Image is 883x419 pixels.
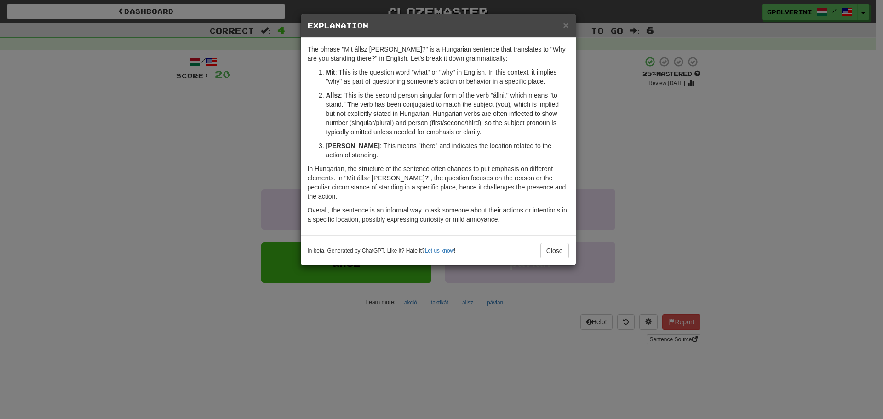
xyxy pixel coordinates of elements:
p: The phrase "Mit állsz [PERSON_NAME]?" is a Hungarian sentence that translates to "Why are you sta... [308,45,569,63]
p: : This is the second person singular form of the verb "állni," which means "to stand." The verb h... [326,91,569,137]
span: × [563,20,568,30]
button: Close [540,243,569,258]
strong: Állsz [326,92,341,99]
strong: Mit [326,69,335,76]
p: : This means "there" and indicates the location related to the action of standing. [326,141,569,160]
p: Overall, the sentence is an informal way to ask someone about their actions or intentions in a sp... [308,206,569,224]
p: In Hungarian, the structure of the sentence often changes to put emphasis on different elements. ... [308,164,569,201]
h5: Explanation [308,21,569,30]
a: Let us know [425,247,454,254]
p: : This is the question word "what" or "why" in English. In this context, it implies "why" as part... [326,68,569,86]
strong: [PERSON_NAME] [326,142,380,149]
button: Close [563,20,568,30]
small: In beta. Generated by ChatGPT. Like it? Hate it? ! [308,247,456,255]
